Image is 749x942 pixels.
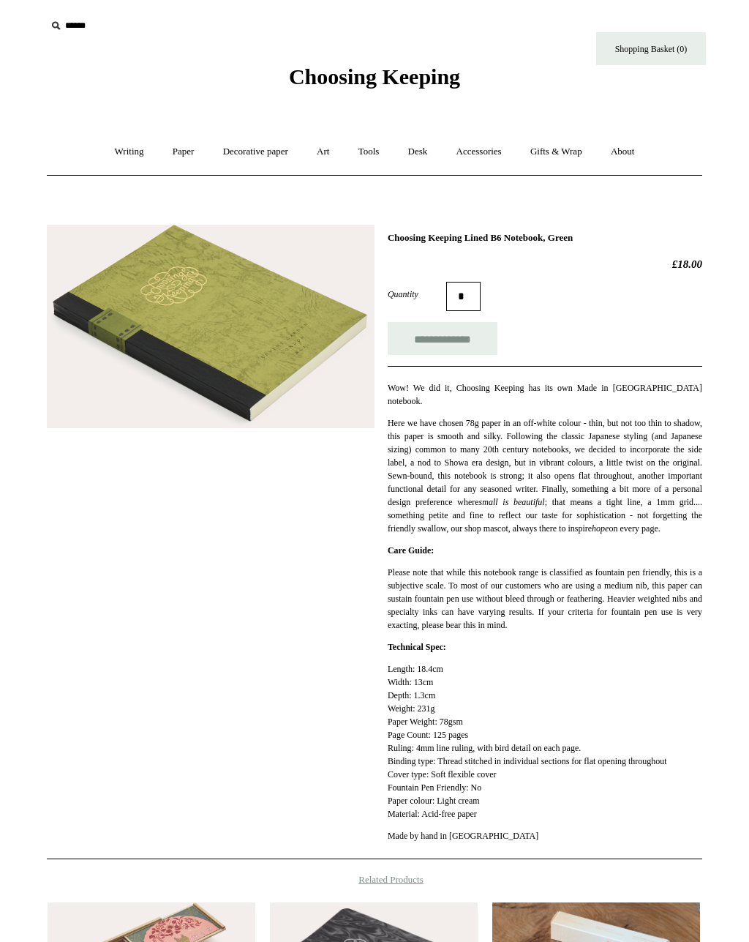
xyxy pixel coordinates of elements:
[289,76,460,86] a: Choosing Keeping
[592,523,609,534] em: hope
[388,288,446,301] label: Quantity
[304,132,342,171] a: Art
[388,662,702,820] p: Length: 18.4cm Width: 13cm Depth: 1.3cm Weight: 231g Paper Weight: 78gsm Page Count: 125 pages Ru...
[479,497,545,507] em: small is beautiful
[517,132,595,171] a: Gifts & Wrap
[210,132,301,171] a: Decorative paper
[598,132,648,171] a: About
[388,416,702,535] p: Here we have chosen 78g paper in an off-white colour - thin, but not too thin to shadow, this pap...
[159,132,208,171] a: Paper
[345,132,393,171] a: Tools
[443,132,515,171] a: Accessories
[388,232,702,244] h1: Choosing Keeping Lined B6 Notebook, Green
[47,225,374,429] img: Choosing Keeping Lined B6 Notebook, Green
[596,32,706,65] a: Shopping Basket (0)
[388,545,434,556] strong: Care Guide:
[395,132,441,171] a: Desk
[388,381,702,408] p: Wow! We did it, Choosing Keeping has its own Made in [GEOGRAPHIC_DATA] notebook.
[9,874,740,886] h4: Related Products
[102,132,157,171] a: Writing
[388,566,702,632] p: Please note that while this notebook range is classified as fountain pen friendly, this is a subj...
[289,64,460,89] span: Choosing Keeping
[388,642,446,652] strong: Technical Spec:
[388,829,702,842] p: Made by hand in [GEOGRAPHIC_DATA]
[388,258,702,271] h2: £18.00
